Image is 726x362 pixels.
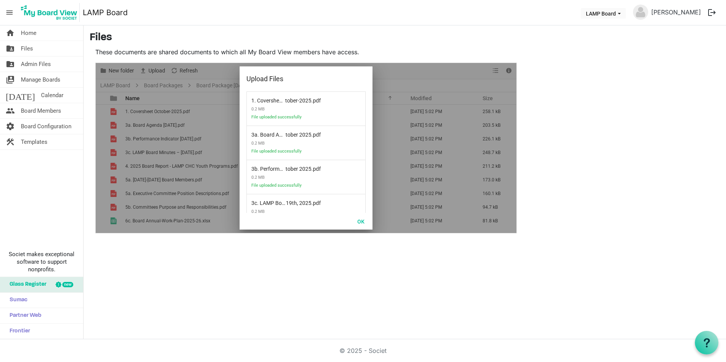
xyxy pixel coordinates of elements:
[6,134,15,150] span: construction
[251,161,311,172] span: 3b. Performance Indicator October 2025.pdf
[6,293,27,308] span: Sumac
[251,206,331,217] span: 0.2 MB
[251,149,331,158] span: File uploaded successfully
[62,282,73,287] div: new
[6,324,30,339] span: Frontier
[339,347,387,354] a: © 2025 - Societ
[21,41,33,56] span: Files
[6,277,46,292] span: Glass Register
[251,115,331,124] span: File uploaded successfully
[704,5,720,20] button: logout
[6,103,15,118] span: people
[251,93,311,104] span: 1. Coversheet October-2025.pdf
[21,134,47,150] span: Templates
[648,5,704,20] a: [PERSON_NAME]
[352,216,369,227] button: OK
[6,88,35,103] span: [DATE]
[6,57,15,72] span: folder_shared
[6,41,15,56] span: folder_shared
[251,172,331,183] span: 0.2 MB
[83,5,128,20] a: LAMP Board
[6,72,15,87] span: switch_account
[581,8,626,19] button: LAMP Board dropdownbutton
[19,3,83,22] a: My Board View Logo
[21,103,61,118] span: Board Members
[2,5,17,20] span: menu
[251,127,311,138] span: 3a. Board Agenda October 2025.pdf
[6,119,15,134] span: settings
[41,88,63,103] span: Calendar
[19,3,80,22] img: My Board View Logo
[21,57,51,72] span: Admin Files
[251,195,311,206] span: 3c. LAMP Board Minutes – June 19th, 2025.pdf
[95,47,517,57] p: These documents are shared documents to which all My Board View members have access.
[21,25,36,41] span: Home
[246,73,342,85] div: Upload Files
[633,5,648,20] img: no-profile-picture.svg
[251,183,331,192] span: File uploaded successfully
[90,31,720,44] h3: Files
[6,25,15,41] span: home
[251,138,331,149] span: 0.2 MB
[21,72,60,87] span: Manage Boards
[21,119,71,134] span: Board Configuration
[3,250,80,273] span: Societ makes exceptional software to support nonprofits.
[6,308,41,323] span: Partner Web
[251,104,331,115] span: 0.2 MB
